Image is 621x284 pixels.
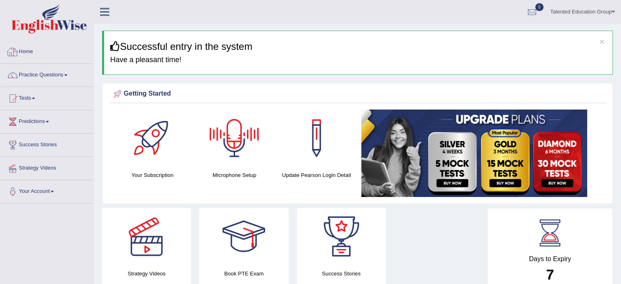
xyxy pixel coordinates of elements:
a: Strategy Videos [0,157,93,177]
a: Your Account [0,180,93,201]
a: Home [0,40,93,61]
a: Success Stories [0,134,93,154]
button: × [599,37,604,46]
h4: Strategy Videos [102,269,191,278]
a: Predictions [0,110,93,131]
h3: Successful entry in the system [110,41,606,52]
h4: Microphone Setup [198,171,272,179]
a: Practice Questions [0,64,93,84]
a: Tests [0,87,93,107]
h4: Days to Expiry [496,255,603,263]
h4: Your Subscription [116,171,189,179]
img: small5.jpg [361,110,587,197]
h4: Have a pleasant time! [110,56,606,64]
h4: Book PTE Exam [199,269,288,278]
div: Getting Started [111,88,603,100]
span: 0 [535,3,543,11]
h4: Success Stories [297,269,386,278]
h4: Update Pearson Login Detail [280,171,354,179]
b: 7 [546,266,554,282]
